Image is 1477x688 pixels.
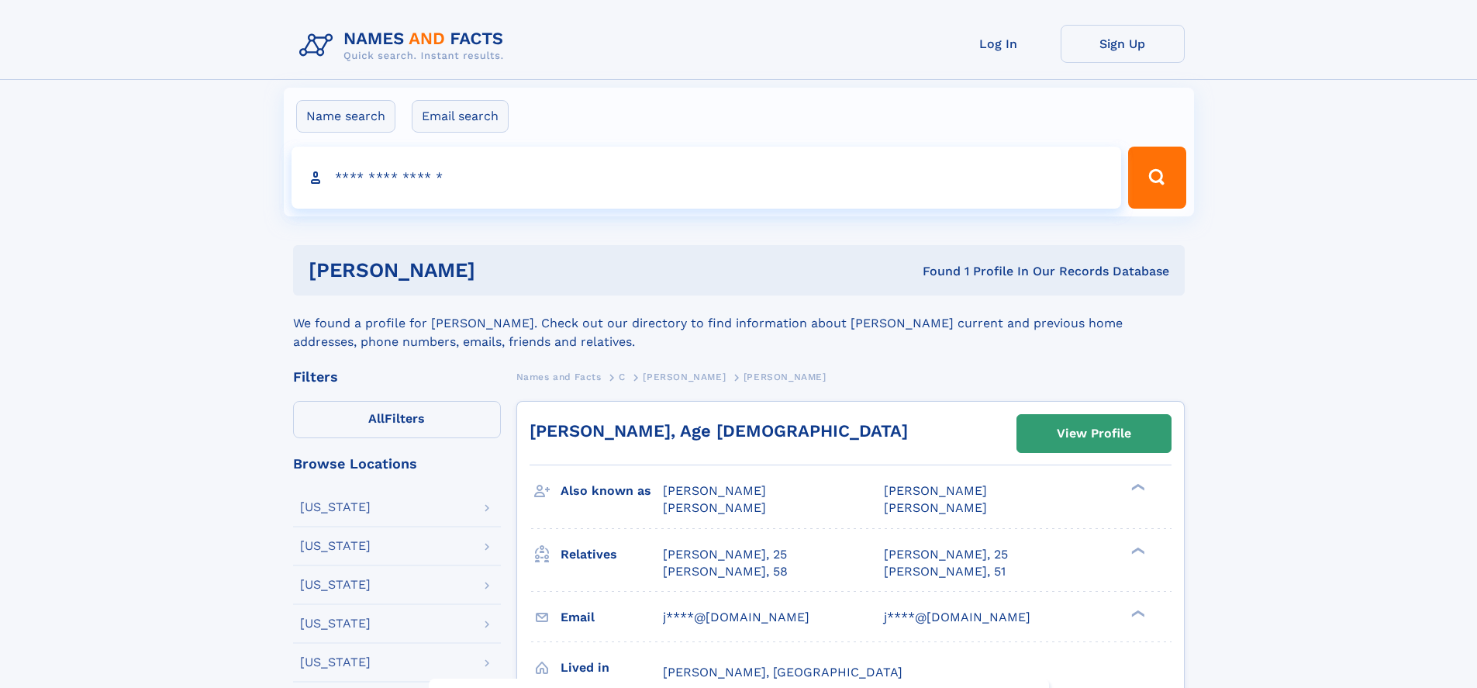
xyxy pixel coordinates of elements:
[663,500,766,515] span: [PERSON_NAME]
[293,296,1185,351] div: We found a profile for [PERSON_NAME]. Check out our directory to find information about [PERSON_N...
[1127,482,1146,493] div: ❯
[663,665,902,679] span: [PERSON_NAME], [GEOGRAPHIC_DATA]
[309,261,699,280] h1: [PERSON_NAME]
[300,656,371,669] div: [US_STATE]
[368,411,385,426] span: All
[1127,608,1146,618] div: ❯
[561,541,663,568] h3: Relatives
[884,546,1008,563] a: [PERSON_NAME], 25
[619,367,626,386] a: C
[699,263,1169,280] div: Found 1 Profile In Our Records Database
[937,25,1061,63] a: Log In
[561,478,663,504] h3: Also known as
[293,370,501,384] div: Filters
[293,401,501,438] label: Filters
[884,500,987,515] span: [PERSON_NAME]
[296,100,395,133] label: Name search
[412,100,509,133] label: Email search
[516,367,602,386] a: Names and Facts
[300,579,371,591] div: [US_STATE]
[884,563,1006,580] a: [PERSON_NAME], 51
[293,457,501,471] div: Browse Locations
[300,617,371,630] div: [US_STATE]
[643,367,726,386] a: [PERSON_NAME]
[530,421,908,441] a: [PERSON_NAME], Age [DEMOGRAPHIC_DATA]
[292,147,1122,209] input: search input
[744,372,826,382] span: [PERSON_NAME]
[561,604,663,631] h3: Email
[300,540,371,552] div: [US_STATE]
[619,372,626,382] span: C
[1017,415,1171,452] a: View Profile
[663,483,766,498] span: [PERSON_NAME]
[300,501,371,513] div: [US_STATE]
[1057,416,1131,451] div: View Profile
[293,25,516,67] img: Logo Names and Facts
[1128,147,1185,209] button: Search Button
[663,563,788,580] a: [PERSON_NAME], 58
[884,483,987,498] span: [PERSON_NAME]
[1061,25,1185,63] a: Sign Up
[663,546,787,563] a: [PERSON_NAME], 25
[561,655,663,681] h3: Lived in
[643,372,726,382] span: [PERSON_NAME]
[1127,545,1146,555] div: ❯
